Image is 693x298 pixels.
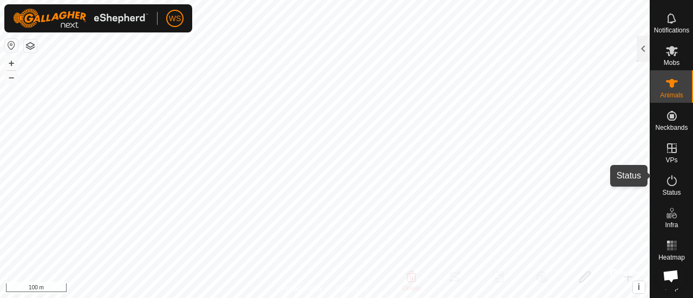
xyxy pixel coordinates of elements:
[665,222,678,228] span: Infra
[655,124,688,131] span: Neckbands
[654,27,689,34] span: Notifications
[5,71,18,84] button: –
[638,282,640,292] span: i
[660,92,683,98] span: Animals
[169,13,181,24] span: WS
[665,284,678,291] span: Help
[5,57,18,70] button: +
[664,59,679,66] span: Mobs
[5,39,18,52] button: Reset Map
[658,254,685,261] span: Heatmap
[13,9,148,28] img: Gallagher Logo
[24,39,37,52] button: Map Layers
[336,284,368,294] a: Contact Us
[282,284,323,294] a: Privacy Policy
[665,157,677,163] span: VPs
[650,265,693,295] a: Help
[633,281,645,293] button: i
[662,189,681,196] span: Status
[656,261,685,290] div: Open chat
